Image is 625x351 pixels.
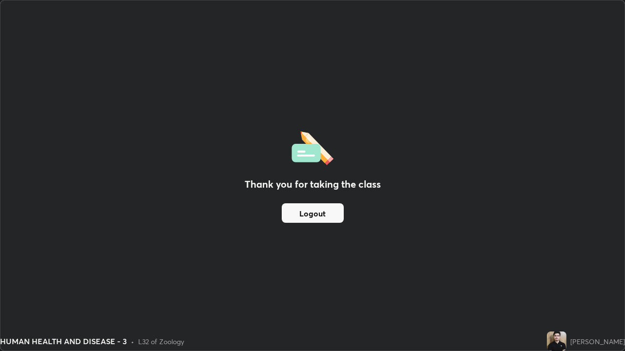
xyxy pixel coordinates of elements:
img: 6cece3184ad04555805104c557818702.jpg [547,331,566,351]
div: L32 of Zoology [138,336,184,347]
button: Logout [282,203,344,223]
h2: Thank you for taking the class [245,177,381,192]
img: offlineFeedback.1438e8b3.svg [292,128,333,165]
div: [PERSON_NAME] [570,336,625,347]
div: • [131,336,134,347]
